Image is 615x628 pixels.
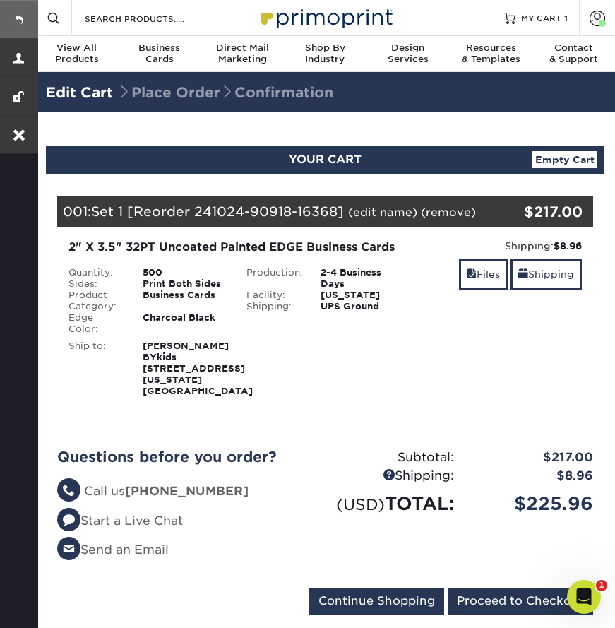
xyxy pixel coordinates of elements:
a: (remove) [421,206,476,219]
div: Sides: [58,278,132,290]
input: Continue Shopping [309,588,444,615]
span: Place Order Confirmation [117,84,333,101]
a: Shipping [510,259,582,289]
img: Primoprint [255,2,396,32]
a: Shop ByIndustry [284,36,366,73]
div: Print Both Sides [132,278,236,290]
a: Start a Live Chat [57,514,183,528]
div: Industry [284,42,366,65]
a: Direct MailMarketing [201,36,284,73]
a: Edit Cart [46,84,113,101]
span: 1 [596,580,607,591]
span: YOUR CART [289,153,362,166]
span: Shop By [284,42,366,54]
span: Resources [449,42,532,54]
div: Shipping: [236,301,310,312]
span: files [467,268,477,280]
span: Business [118,42,201,54]
div: Quantity: [58,267,132,278]
strong: [PHONE_NUMBER] [125,484,249,498]
div: Shipping: [326,467,465,485]
div: [US_STATE] [310,290,414,301]
a: Empty Cart [532,151,597,168]
div: Subtotal: [326,449,465,467]
div: Facility: [236,290,310,301]
input: SEARCH PRODUCTS..... [83,10,221,27]
div: $217.00 [465,449,604,467]
div: $217.00 [504,201,583,223]
div: TOTAL: [326,490,465,517]
div: Production: [236,267,310,290]
div: $225.96 [465,490,604,517]
div: Product Category: [58,290,132,312]
div: 500 [132,267,236,278]
span: Contact [532,42,615,54]
div: & Support [532,42,615,65]
strong: [PERSON_NAME] BYkids [STREET_ADDRESS] [US_STATE][GEOGRAPHIC_DATA] [143,340,253,396]
h2: Questions before you order? [57,449,315,466]
span: shipping [518,268,528,280]
span: Direct Mail [201,42,284,54]
li: Call us [57,482,315,501]
strong: $8.96 [554,240,582,251]
div: Ship to: [58,340,132,397]
div: 2" X 3.5" 32PT Uncoated Painted EDGE Business Cards [68,239,404,256]
span: MY CART [521,12,561,24]
a: (edit name) [348,206,417,219]
span: Design [366,42,449,54]
iframe: Intercom live chat [567,580,601,614]
div: Products [35,42,118,65]
small: (USD) [336,495,385,514]
div: UPS Ground [310,301,414,312]
a: Send an Email [57,543,169,557]
div: Cards [118,42,201,65]
a: Files [459,259,508,289]
a: BusinessCards [118,36,201,73]
span: 1 [564,13,568,23]
a: DesignServices [366,36,449,73]
div: Edge Color: [58,312,132,335]
div: $8.96 [465,467,604,485]
span: Set 1 [Reorder 241024-90918-16368] [91,203,344,219]
a: View AllProducts [35,36,118,73]
div: Marketing [201,42,284,65]
div: 001: [57,196,504,227]
a: Resources& Templates [449,36,532,73]
div: 2-4 Business Days [310,267,414,290]
div: Shipping: [425,239,582,253]
a: Contact& Support [532,36,615,73]
div: Business Cards [132,290,236,312]
div: & Templates [449,42,532,65]
div: Charcoal Black [132,312,236,335]
input: Proceed to Checkout [448,588,593,615]
div: Services [366,42,449,65]
span: View All [35,42,118,54]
